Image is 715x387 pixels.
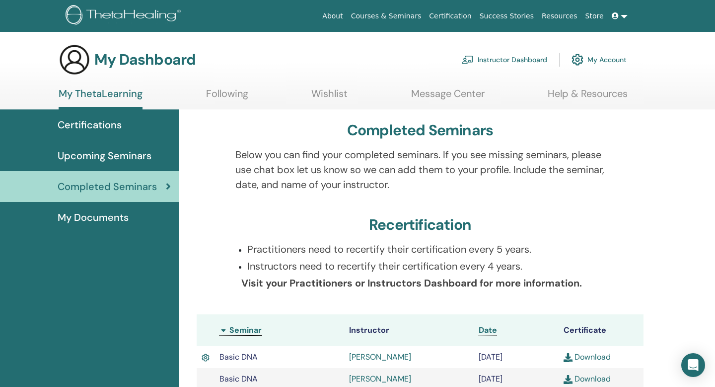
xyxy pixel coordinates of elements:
[241,277,582,290] b: Visit your Practitioners or Instructors Dashboard for more information.
[58,210,129,225] span: My Documents
[425,7,475,25] a: Certification
[564,375,572,384] img: download.svg
[349,352,411,362] a: [PERSON_NAME]
[235,147,605,192] p: Below you can find your completed seminars. If you see missing seminars, please use chat box let ...
[462,55,474,64] img: chalkboard-teacher.svg
[58,117,122,132] span: Certifications
[411,88,485,107] a: Message Center
[247,259,605,274] p: Instructors need to recertify their certification every 4 years.
[347,7,426,25] a: Courses & Seminars
[369,216,471,234] h3: Recertification
[572,49,627,71] a: My Account
[247,242,605,257] p: Practitioners need to recertify their certification every 5 years.
[58,179,157,194] span: Completed Seminars
[59,88,143,109] a: My ThetaLearning
[58,148,151,163] span: Upcoming Seminars
[581,7,608,25] a: Store
[572,51,583,68] img: cog.svg
[564,353,572,362] img: download.svg
[66,5,184,27] img: logo.png
[219,374,258,384] span: Basic DNA
[474,346,559,368] td: [DATE]
[318,7,347,25] a: About
[349,374,411,384] a: [PERSON_NAME]
[564,374,611,384] a: Download
[94,51,196,69] h3: My Dashboard
[479,325,497,336] a: Date
[564,352,611,362] a: Download
[206,88,248,107] a: Following
[219,352,258,362] span: Basic DNA
[202,352,210,364] img: Active Certificate
[476,7,538,25] a: Success Stories
[347,121,494,139] h3: Completed Seminars
[59,44,90,76] img: generic-user-icon.jpg
[538,7,581,25] a: Resources
[681,353,705,377] div: Open Intercom Messenger
[548,88,628,107] a: Help & Resources
[462,49,547,71] a: Instructor Dashboard
[311,88,348,107] a: Wishlist
[344,314,474,346] th: Instructor
[559,314,643,346] th: Certificate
